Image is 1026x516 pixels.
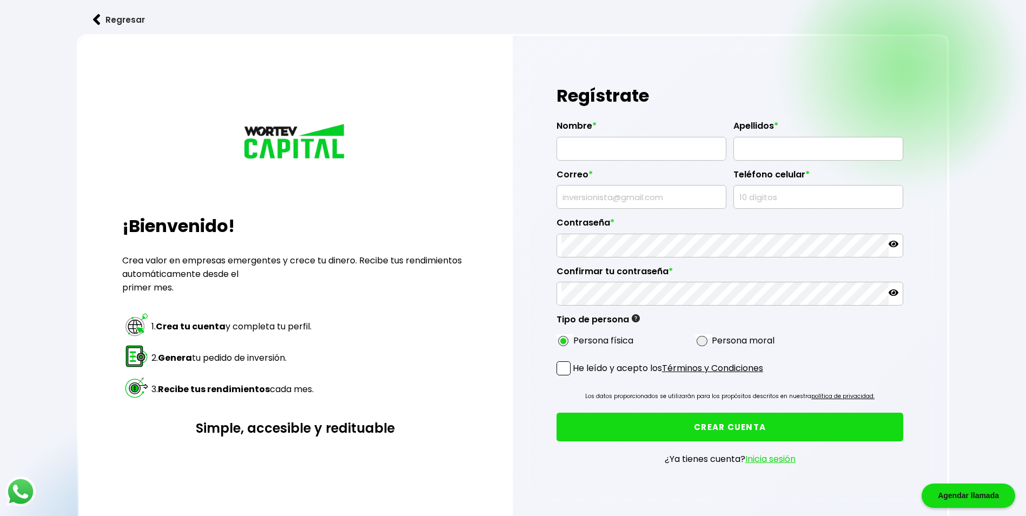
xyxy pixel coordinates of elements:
p: He leído y acepto los [573,361,763,375]
img: logo_wortev_capital [241,122,349,162]
button: CREAR CUENTA [557,413,904,441]
label: Persona moral [712,334,775,347]
h1: Regístrate [557,80,904,112]
input: inversionista@gmail.com [561,186,721,208]
label: Apellidos [733,121,903,137]
img: paso 1 [124,312,149,338]
td: 2. tu pedido de inversión. [151,343,314,373]
label: Correo [557,169,726,186]
label: Tipo de persona [557,314,640,330]
strong: Genera [158,352,192,364]
td: 1. y completa tu perfil. [151,312,314,342]
img: paso 2 [124,343,149,369]
a: flecha izquierdaRegresar [77,5,949,34]
a: política de privacidad. [811,392,875,400]
h2: ¡Bienvenido! [122,213,469,239]
label: Teléfono celular [733,169,903,186]
label: Nombre [557,121,726,137]
button: Regresar [77,5,161,34]
strong: Crea tu cuenta [156,320,226,333]
p: ¿Ya tienes cuenta? [665,452,796,466]
img: logos_whatsapp-icon.242b2217.svg [5,477,36,507]
strong: Recibe tus rendimientos [158,383,270,395]
a: Inicia sesión [745,453,796,465]
img: gfR76cHglkPwleuBLjWdxeZVvX9Wp6JBDmjRYY8JYDQn16A2ICN00zLTgIroGa6qie5tIuWH7V3AapTKqzv+oMZsGfMUqL5JM... [632,314,640,322]
td: 3. cada mes. [151,374,314,405]
a: Términos y Condiciones [662,362,763,374]
img: flecha izquierda [93,14,101,25]
div: Agendar llamada [922,484,1015,508]
label: Contraseña [557,217,904,234]
img: paso 3 [124,375,149,400]
h3: Simple, accesible y redituable [122,419,469,438]
p: Los datos proporcionados se utilizarán para los propósitos descritos en nuestra [585,391,875,402]
input: 10 dígitos [738,186,898,208]
label: Persona física [573,334,633,347]
p: Crea valor en empresas emergentes y crece tu dinero. Recibe tus rendimientos automáticamente desd... [122,254,469,294]
label: Confirmar tu contraseña [557,266,904,282]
